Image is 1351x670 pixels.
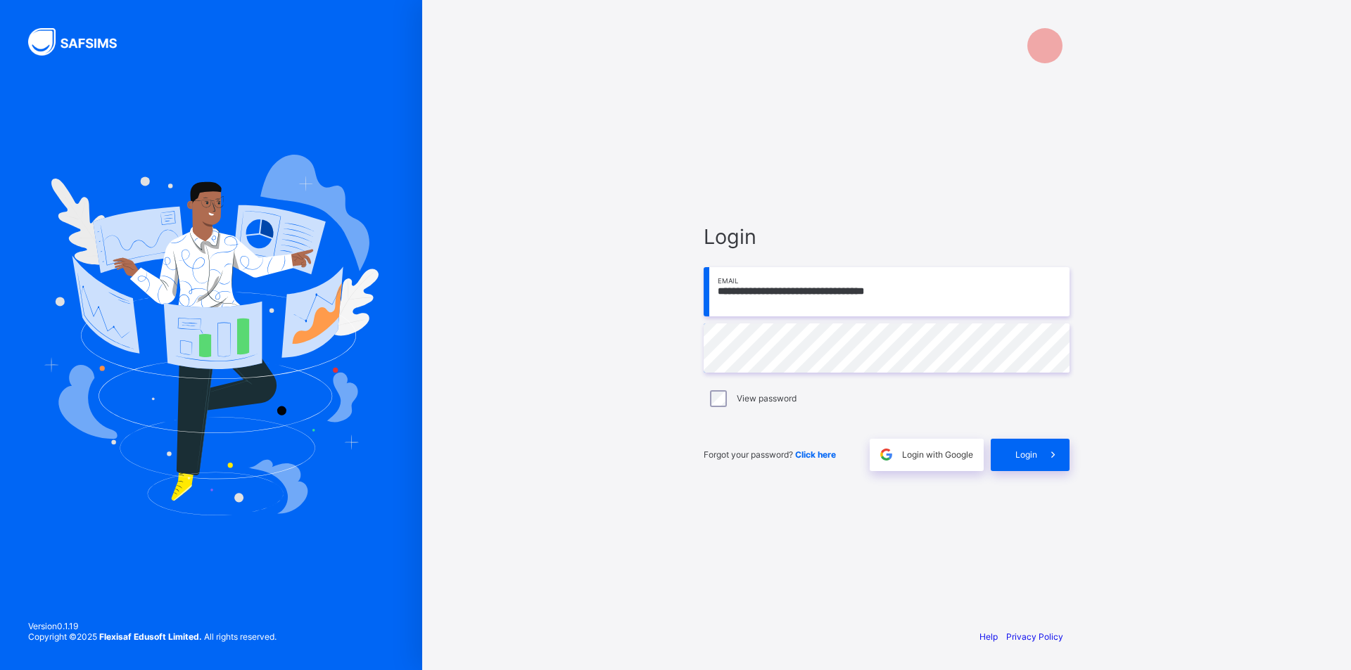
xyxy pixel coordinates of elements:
img: Hero Image [44,155,379,515]
img: SAFSIMS Logo [28,28,134,56]
span: Login [704,224,1070,249]
a: Help [979,631,998,642]
a: Click here [795,449,836,460]
a: Privacy Policy [1006,631,1063,642]
strong: Flexisaf Edusoft Limited. [99,631,202,642]
span: Login with Google [902,449,973,460]
span: Login [1015,449,1037,460]
img: google.396cfc9801f0270233282035f929180a.svg [878,446,894,463]
span: Forgot your password? [704,449,836,460]
label: View password [737,393,797,404]
span: Version 0.1.19 [28,621,277,631]
span: Copyright © 2025 All rights reserved. [28,631,277,642]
